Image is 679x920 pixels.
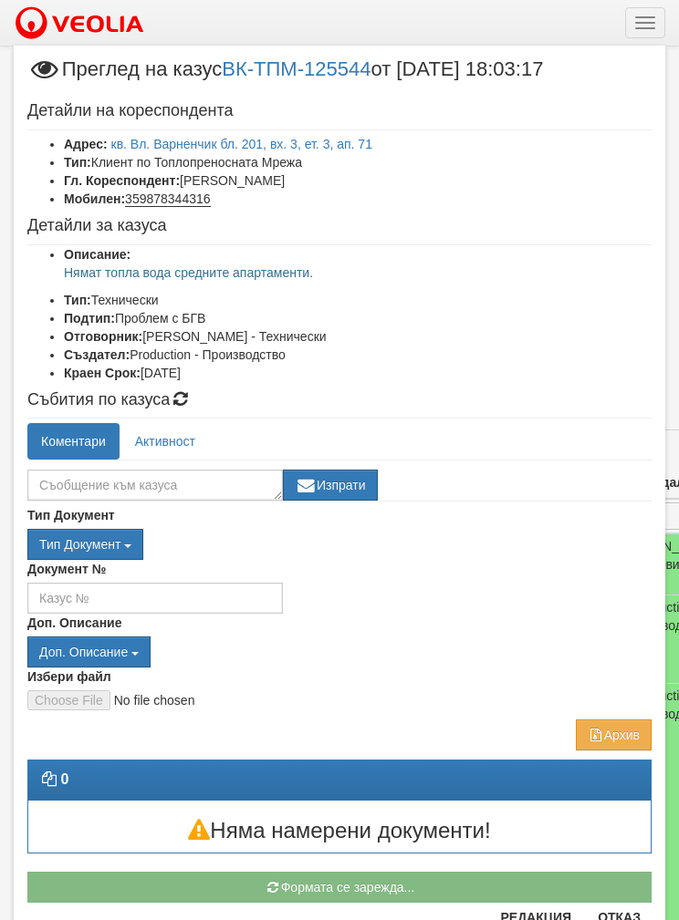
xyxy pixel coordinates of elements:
[64,137,108,151] b: Адрес:
[64,153,652,171] li: Клиент по Топлопреносната Мрежа
[64,347,130,362] b: Създател:
[27,217,652,235] h4: Детайли за казуса
[64,247,131,262] b: Описание:
[27,667,111,686] label: Избери файл
[64,155,91,170] b: Тип:
[121,423,209,460] a: Активност
[27,506,115,524] label: Тип Документ
[28,819,651,842] h3: Няма намерени документи!
[64,329,142,344] b: Отговорник:
[64,364,652,382] li: [DATE]
[64,291,652,309] li: Технически
[64,264,652,282] p: Нямат топла вода средните апартаменти.
[27,583,283,614] input: Казус №
[222,57,371,80] a: ВК-ТПМ-125544
[27,529,652,560] div: Двоен клик, за изчистване на избраната стойност.
[64,293,91,307] b: Тип:
[39,645,128,659] span: Доп. Описание
[60,771,68,787] strong: 0
[27,636,151,667] button: Доп. Описание
[27,529,143,560] button: Тип Документ
[64,311,115,326] b: Подтип:
[27,636,652,667] div: Двоен клик, за изчистване на избраната стойност.
[39,537,120,552] span: Тип Документ
[576,719,652,750] button: Архив
[27,614,121,632] label: Доп. Описание
[64,309,652,327] li: Проблем с БГВ
[27,560,106,578] label: Документ №
[64,346,652,364] li: Production - Производство
[64,327,652,346] li: [PERSON_NAME] - Технически
[111,137,372,151] a: кв. Вл. Варненчик бл. 201, вх. 3, ет. 3, ап. 71
[64,171,652,190] li: [PERSON_NAME]
[283,470,378,501] button: Изпрати
[27,423,120,460] a: Коментари
[27,391,652,409] h4: Събития по казуса
[27,102,652,120] h4: Детайли на кореспондента
[64,191,125,206] b: Мобилен:
[64,173,180,188] b: Гл. Кореспондент:
[27,59,543,93] span: Преглед на казус от [DATE] 18:03:17
[64,366,141,380] b: Краен Срок:
[27,872,652,903] button: Формата се зарежда...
